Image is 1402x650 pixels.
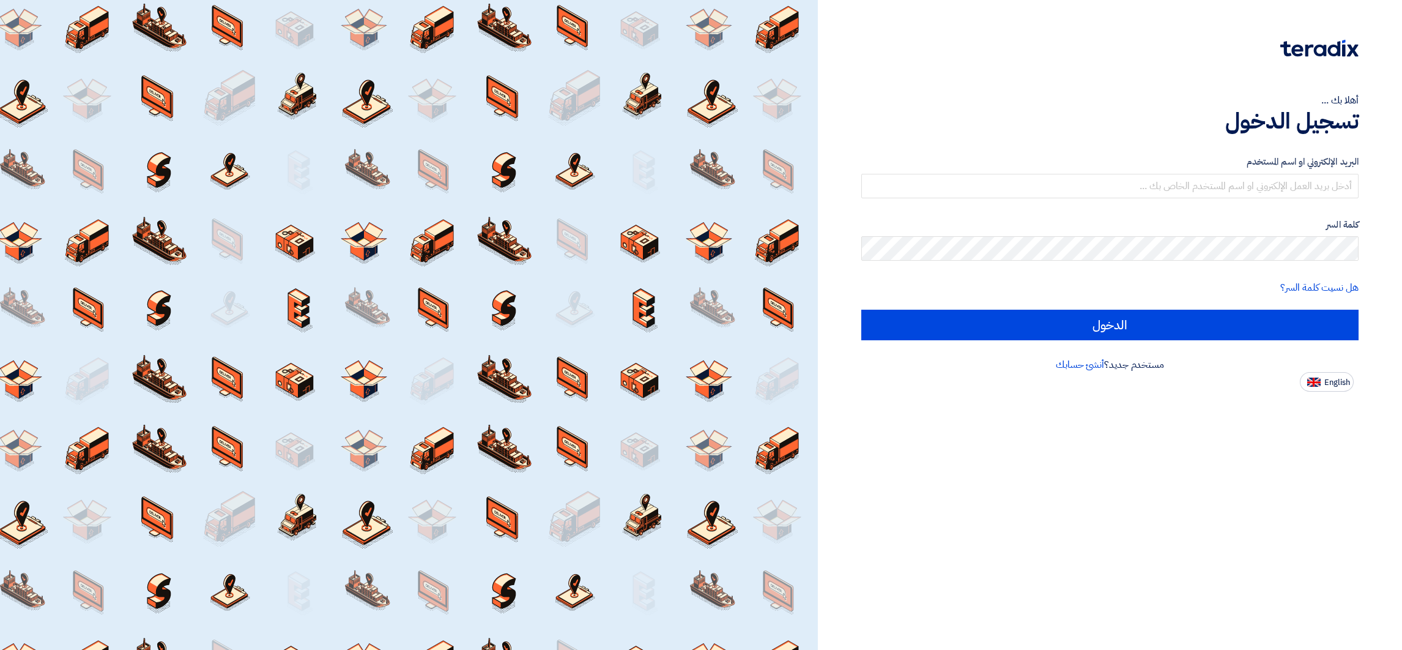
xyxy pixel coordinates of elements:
span: English [1324,378,1350,387]
label: كلمة السر [861,218,1359,232]
div: مستخدم جديد؟ [861,357,1359,372]
img: Teradix logo [1280,40,1359,57]
input: الدخول [861,310,1359,340]
a: أنشئ حسابك [1056,357,1104,372]
h1: تسجيل الدخول [861,108,1359,135]
div: أهلا بك ... [861,93,1359,108]
img: en-US.png [1307,378,1321,387]
a: هل نسيت كلمة السر؟ [1280,280,1359,295]
label: البريد الإلكتروني او اسم المستخدم [861,155,1359,169]
input: أدخل بريد العمل الإلكتروني او اسم المستخدم الخاص بك ... [861,174,1359,198]
button: English [1300,372,1354,392]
